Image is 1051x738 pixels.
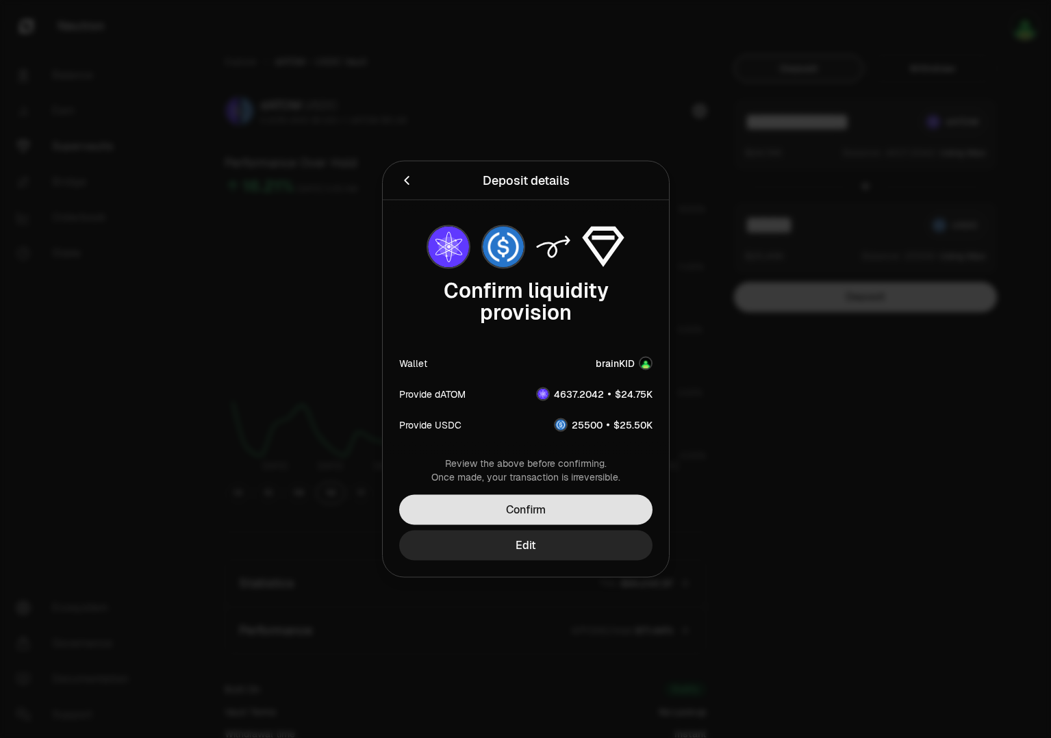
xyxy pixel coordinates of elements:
button: Confirm [399,495,653,525]
div: Provide USDC [399,418,461,431]
img: dATOM Logo [428,227,469,268]
div: Wallet [399,357,427,370]
div: Deposit details [482,171,569,190]
button: Back [399,171,414,190]
button: Edit [399,531,653,561]
div: Confirm liquidity provision [399,280,653,324]
button: brainKID [596,357,653,370]
img: Account Image [639,357,653,370]
img: USDC Logo [483,227,524,268]
div: brainKID [596,357,635,370]
img: dATOM Logo [537,388,548,399]
div: Review the above before confirming. Once made, your transaction is irreversible. [399,457,653,484]
div: Provide dATOM [399,387,466,400]
img: USDC Logo [555,419,566,430]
